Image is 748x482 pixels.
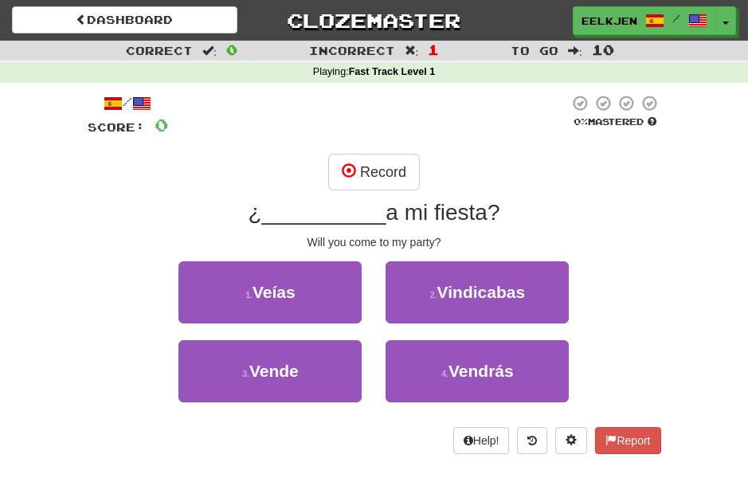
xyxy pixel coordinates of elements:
span: 0 % [574,116,588,127]
strong: Fast Track Level 1 [349,66,436,77]
small: 3 . [242,369,249,378]
div: Mastered [569,116,661,128]
span: Incorrect [309,44,395,57]
span: Eelkjen [582,14,637,28]
small: 1 . [245,290,253,300]
button: 2.Vindicabas [386,261,569,323]
span: Vendrás [448,362,514,380]
span: : [405,45,419,56]
button: 1.Veías [178,261,362,323]
button: Round history (alt+y) [517,427,547,454]
button: Report [595,427,660,454]
span: To go [511,44,558,57]
span: Score: [88,120,145,134]
span: Vende [249,362,299,380]
button: 3.Vende [178,340,362,402]
small: 4 . [441,369,448,378]
span: : [202,45,217,56]
span: a mi fiesta? [386,200,499,225]
span: __________ [262,200,386,225]
span: : [568,45,582,56]
span: 0 [226,41,237,57]
a: Eelkjen / [573,6,716,35]
span: 1 [428,41,439,57]
span: Correct [126,44,193,57]
button: 4.Vendrás [386,340,569,402]
span: ¿ [248,200,261,225]
a: Clozemaster [261,6,487,34]
span: Vindicabas [437,283,526,301]
span: / [672,13,680,24]
div: / [88,94,168,114]
span: Veías [253,283,296,301]
a: Dashboard [12,6,237,33]
div: Will you come to my party? [88,234,661,250]
button: Help! [453,427,510,454]
span: 10 [592,41,614,57]
button: Record [328,154,420,190]
span: 0 [155,115,168,135]
small: 2 . [430,290,437,300]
